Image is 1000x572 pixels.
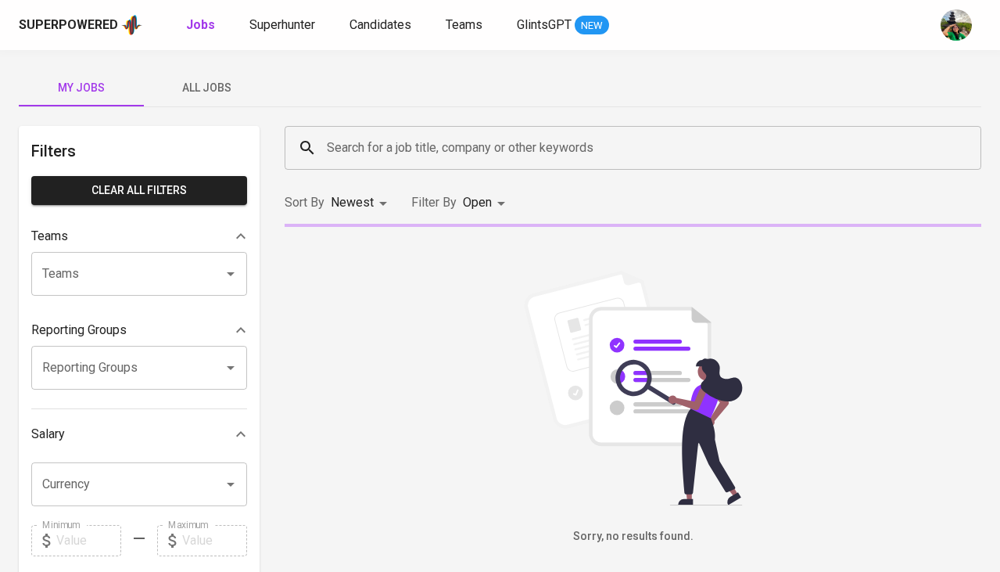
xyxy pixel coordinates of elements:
[285,528,981,545] h6: Sorry, no results found.
[331,189,392,218] div: Newest
[19,16,118,34] div: Superpowered
[220,263,242,285] button: Open
[463,195,492,210] span: Open
[182,525,247,556] input: Value
[28,78,134,98] span: My Jobs
[249,16,318,35] a: Superhunter
[941,9,972,41] img: eva@glints.com
[186,16,218,35] a: Jobs
[331,193,374,212] p: Newest
[220,473,242,495] button: Open
[516,271,751,505] img: file_searching.svg
[31,419,247,450] div: Salary
[517,16,609,35] a: GlintsGPT NEW
[349,16,414,35] a: Candidates
[31,321,127,340] p: Reporting Groups
[575,18,609,34] span: NEW
[31,315,247,346] div: Reporting Groups
[153,78,260,98] span: All Jobs
[31,227,68,246] p: Teams
[463,189,511,218] div: Open
[249,17,315,32] span: Superhunter
[31,139,247,164] h6: Filters
[19,13,142,37] a: Superpoweredapp logo
[44,181,235,200] span: Clear All filters
[31,176,247,205] button: Clear All filters
[31,425,65,444] p: Salary
[411,193,457,212] p: Filter By
[349,17,411,32] span: Candidates
[31,221,247,252] div: Teams
[446,16,486,35] a: Teams
[285,193,324,212] p: Sort By
[220,357,242,379] button: Open
[446,17,482,32] span: Teams
[56,525,121,556] input: Value
[186,17,215,32] b: Jobs
[517,17,572,32] span: GlintsGPT
[121,13,142,37] img: app logo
